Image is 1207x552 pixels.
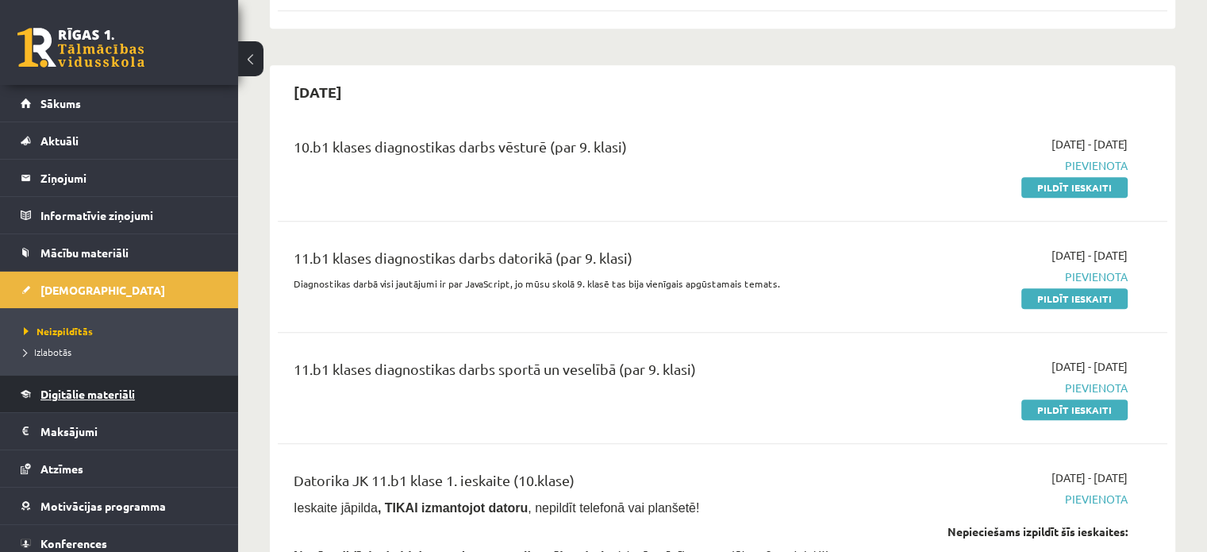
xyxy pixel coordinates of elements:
[1051,247,1128,264] span: [DATE] - [DATE]
[294,358,842,388] div: 11.b1 klases diagnostikas darbs sportā un veselībā (par 9. klasi)
[40,160,218,196] legend: Ziņojumi
[24,345,222,359] a: Izlabotās
[21,413,218,450] a: Maksājumi
[1021,288,1128,309] a: Pildīt ieskaiti
[40,245,129,260] span: Mācību materiāli
[40,387,135,401] span: Digitālie materiāli
[21,234,218,271] a: Mācību materiāli
[40,96,81,110] span: Sākums
[24,325,93,338] span: Neizpildītās
[40,283,165,297] span: [DEMOGRAPHIC_DATA]
[17,28,144,68] a: Rīgas 1. Tālmācības vidusskola
[40,536,107,550] span: Konferences
[278,73,358,110] h2: [DATE]
[40,413,218,450] legend: Maksājumi
[1021,177,1128,198] a: Pildīt ieskaiti
[1021,400,1128,420] a: Pildīt ieskaiti
[24,324,222,338] a: Neizpildītās
[21,85,218,122] a: Sākums
[866,523,1128,540] div: Nepieciešams izpildīt šīs ieskaites:
[866,268,1128,285] span: Pievienota
[24,345,71,358] span: Izlabotās
[378,501,528,515] b: , TIKAI izmantojot datoru
[21,122,218,159] a: Aktuāli
[294,247,842,276] div: 11.b1 klases diagnostikas darbs datorikā (par 9. klasi)
[21,272,218,308] a: [DEMOGRAPHIC_DATA]
[866,157,1128,174] span: Pievienota
[294,501,699,515] span: Ieskaite jāpilda , nepildīt telefonā vai planšetē!
[21,160,218,196] a: Ziņojumi
[40,133,79,148] span: Aktuāli
[40,499,166,513] span: Motivācijas programma
[1051,469,1128,486] span: [DATE] - [DATE]
[21,376,218,412] a: Digitālie materiāli
[866,491,1128,508] span: Pievienota
[1051,136,1128,152] span: [DATE] - [DATE]
[21,450,218,487] a: Atzīmes
[294,469,842,499] div: Datorika JK 11.b1 klase 1. ieskaite (10.klase)
[40,461,83,476] span: Atzīmes
[866,380,1128,396] span: Pievienota
[294,136,842,165] div: 10.b1 klases diagnostikas darbs vēsturē (par 9. klasi)
[294,276,842,291] p: Diagnostikas darbā visi jautājumi ir par JavaScript, jo mūsu skolā 9. klasē tas bija vienīgais ap...
[40,197,218,234] legend: Informatīvie ziņojumi
[21,197,218,234] a: Informatīvie ziņojumi
[21,488,218,524] a: Motivācijas programma
[1051,358,1128,375] span: [DATE] - [DATE]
